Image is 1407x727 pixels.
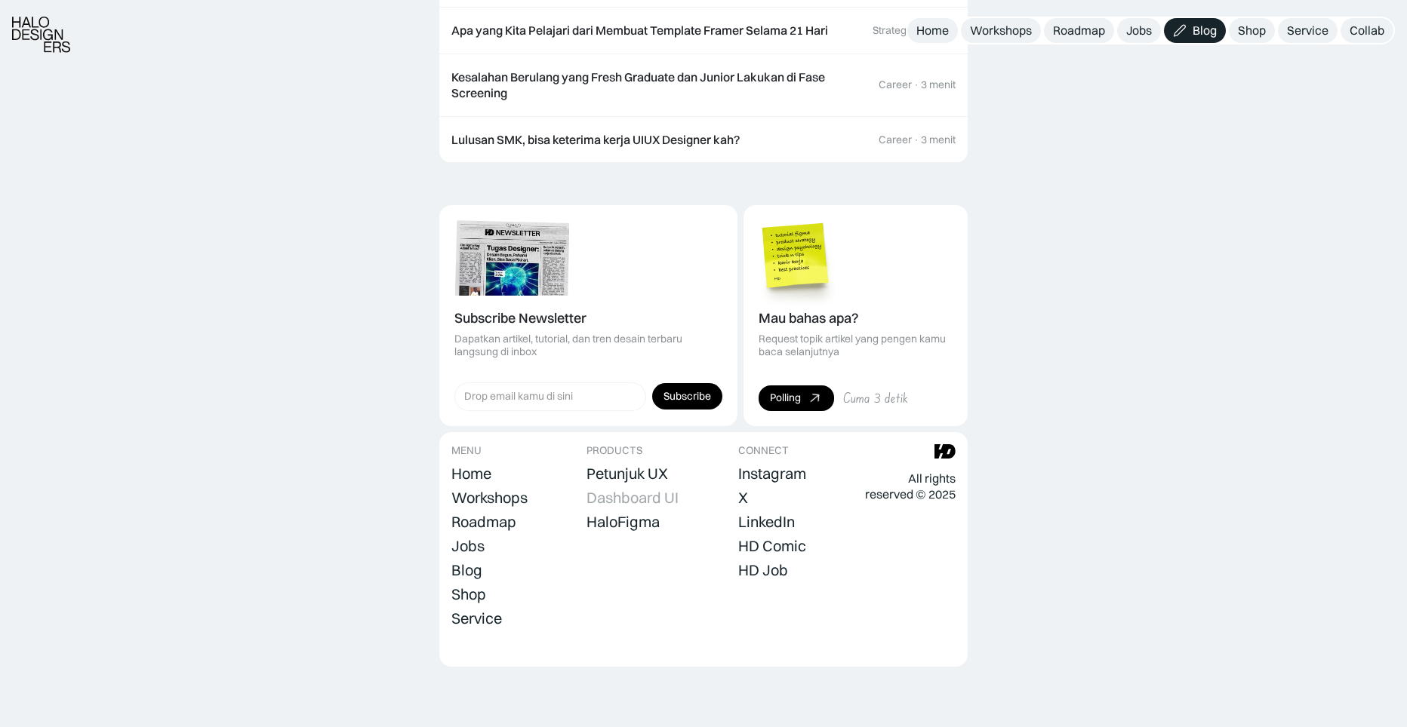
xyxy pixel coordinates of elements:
a: Apa yang Kita Pelajari dari Membuat Template Framer Selama 21 HariStrategy·3 menit [439,8,968,54]
a: Collab [1341,18,1393,43]
div: Dapatkan artikel, tutorial, dan tren desain terbaru langsung di inbox [454,333,722,358]
div: CONNECT [738,444,789,457]
div: Career [879,133,912,146]
div: Roadmap [1053,23,1105,38]
div: Workshops [970,23,1032,38]
div: Home [916,23,949,38]
a: HaloFigma [587,511,660,532]
a: Blog [451,560,482,581]
div: Shop [451,585,486,603]
div: Blog [1193,23,1217,38]
a: Shop [1229,18,1275,43]
div: HaloFigma [587,513,660,531]
div: Subscribe Newsletter [454,311,587,327]
a: Service [1278,18,1338,43]
div: Blog [451,561,482,579]
div: Polling [770,391,801,404]
div: Cuma 3 detik [843,390,908,406]
div: Apa yang Kita Pelajari dari Membuat Template Framer Selama 21 Hari [451,23,828,38]
div: Jobs [1126,23,1152,38]
div: 3 menit [921,78,956,91]
div: Shop [1238,23,1266,38]
a: HD Job [738,560,788,581]
a: HD Comic [738,535,806,557]
div: X [738,489,748,507]
a: Service [451,608,502,629]
div: Strategy [873,24,912,37]
a: Jobs [1117,18,1161,43]
div: Mau bahas apa? [759,311,859,327]
a: Roadmap [1044,18,1114,43]
a: Blog [1164,18,1226,43]
div: Workshops [451,489,528,507]
div: Instagram [738,465,806,483]
a: X [738,487,748,508]
div: HD Comic [738,537,806,555]
div: · [913,133,919,146]
div: LinkedIn [738,513,795,531]
a: Kesalahan Berulang yang Fresh Graduate dan Junior Lakukan di Fase ScreeningCareer·3 menit [439,54,968,117]
div: Career [879,78,912,91]
div: Kesalahan Berulang yang Fresh Graduate dan Junior Lakukan di Fase Screening [451,69,864,101]
div: PRODUCTS [587,444,642,457]
input: Drop email kamu di sini [454,382,646,411]
div: Service [451,609,502,627]
a: Workshops [451,487,528,508]
a: LinkedIn [738,511,795,532]
div: · [913,78,919,91]
input: Subscribe [652,383,722,410]
div: Home [451,465,491,483]
a: Home [451,463,491,484]
a: Workshops [961,18,1041,43]
div: Jobs [451,537,485,555]
div: Lulusan SMK, bisa keterima kerja UIUX Designer kah? [451,132,740,148]
a: Polling [759,385,834,411]
div: MENU [451,444,482,457]
a: Shop [451,584,486,605]
div: Service [1287,23,1328,38]
div: HD Job [738,561,788,579]
div: Collab [1350,23,1384,38]
div: All rights reserved © 2025 [865,471,956,502]
a: Lulusan SMK, bisa keterima kerja UIUX Designer kah?Career·3 menit [439,117,968,164]
div: Petunjuk UX [587,465,668,483]
a: Roadmap [451,511,516,532]
a: Dashboard UI [587,487,679,508]
div: Dashboard UI [587,489,679,507]
div: Roadmap [451,513,516,531]
div: Request topik artikel yang pengen kamu baca selanjutnya [759,333,953,358]
form: Form Subscription [454,382,722,411]
a: Instagram [738,463,806,484]
a: Petunjuk UX [587,463,668,484]
a: Home [907,18,958,43]
a: Jobs [451,535,485,557]
div: 3 menit [921,133,956,146]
